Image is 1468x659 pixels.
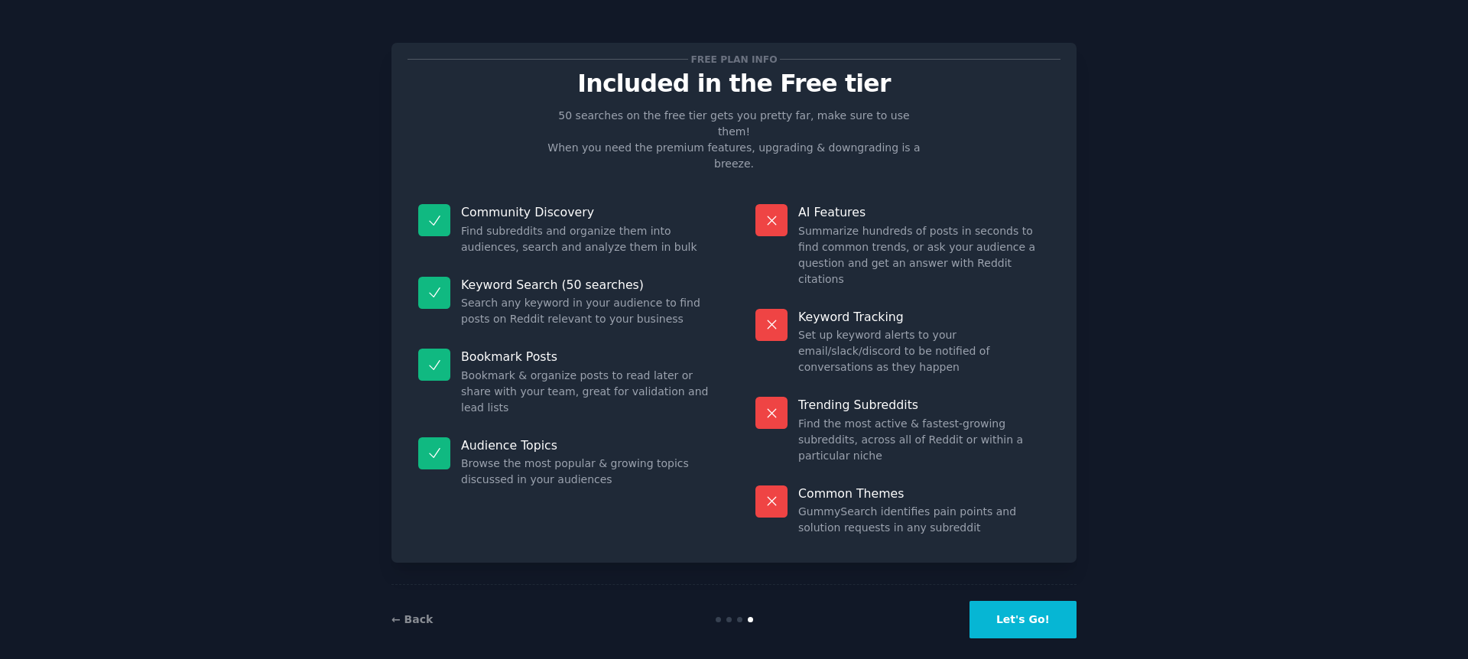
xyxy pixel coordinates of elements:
[461,223,713,255] dd: Find subreddits and organize them into audiences, search and analyze them in bulk
[461,204,713,220] p: Community Discovery
[798,397,1050,413] p: Trending Subreddits
[391,613,433,625] a: ← Back
[541,108,927,172] p: 50 searches on the free tier gets you pretty far, make sure to use them! When you need the premiu...
[461,277,713,293] p: Keyword Search (50 searches)
[461,437,713,453] p: Audience Topics
[408,70,1060,97] p: Included in the Free tier
[798,485,1050,502] p: Common Themes
[798,204,1050,220] p: AI Features
[461,368,713,416] dd: Bookmark & organize posts to read later or share with your team, great for validation and lead lists
[461,349,713,365] p: Bookmark Posts
[798,416,1050,464] dd: Find the most active & fastest-growing subreddits, across all of Reddit or within a particular niche
[798,309,1050,325] p: Keyword Tracking
[798,223,1050,287] dd: Summarize hundreds of posts in seconds to find common trends, or ask your audience a question and...
[798,504,1050,536] dd: GummySearch identifies pain points and solution requests in any subreddit
[461,295,713,327] dd: Search any keyword in your audience to find posts on Reddit relevant to your business
[969,601,1077,638] button: Let's Go!
[461,456,713,488] dd: Browse the most popular & growing topics discussed in your audiences
[688,51,780,67] span: Free plan info
[798,327,1050,375] dd: Set up keyword alerts to your email/slack/discord to be notified of conversations as they happen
